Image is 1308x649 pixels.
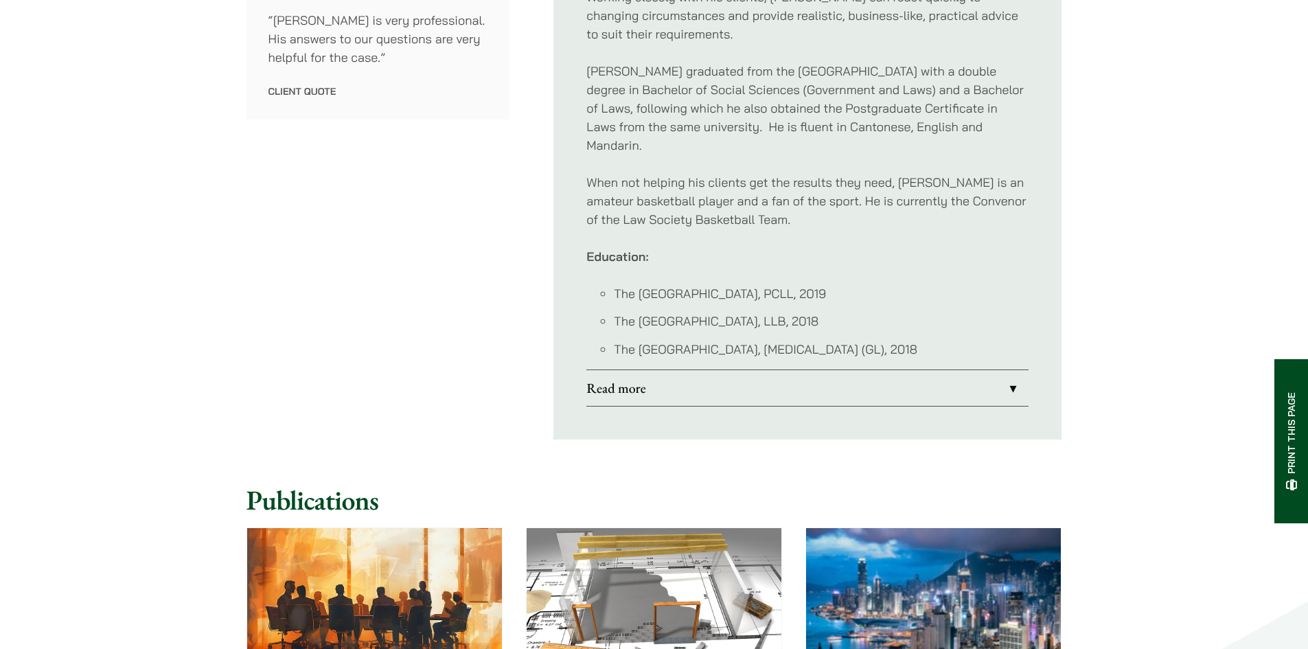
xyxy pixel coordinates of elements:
p: [PERSON_NAME] graduated from the [GEOGRAPHIC_DATA] with a double degree in Bachelor of Social Sci... [586,62,1029,155]
h2: Publications [246,483,1062,516]
li: The [GEOGRAPHIC_DATA], LLB, 2018 [614,312,1029,330]
p: Client Quote [268,85,488,98]
a: Read more [586,370,1029,406]
li: The [GEOGRAPHIC_DATA], PCLL, 2019 [614,284,1029,303]
p: “[PERSON_NAME] is very professional. His answers to our questions are very helpful for the case.” [268,11,488,67]
strong: Education: [586,249,648,264]
p: When not helping his clients get the results they need, [PERSON_NAME] is an amateur basketball pl... [586,173,1029,229]
li: The [GEOGRAPHIC_DATA], [MEDICAL_DATA] (GL), 2018 [614,340,1029,358]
